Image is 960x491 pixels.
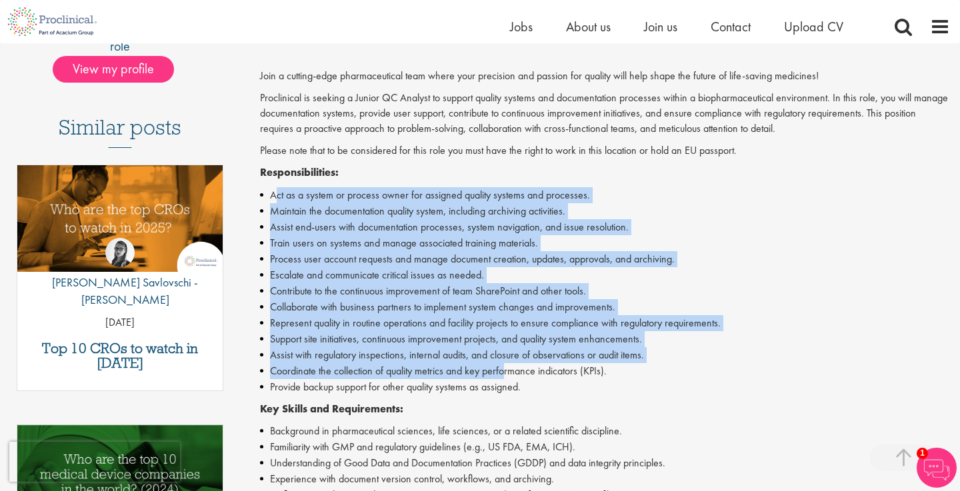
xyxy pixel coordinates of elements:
li: Experience with document version control, workflows, and archiving. [260,471,950,487]
li: Process user account requests and manage document creation, updates, approvals, and archiving. [260,251,950,267]
img: Top 10 CROs 2025 | Proclinical [17,165,223,272]
strong: Key Skills and Requirements: [260,402,403,416]
span: 1 [917,448,928,459]
a: Contact [711,18,751,35]
p: Join a cutting-edge pharmaceutical team where your precision and passion for quality will help sh... [260,69,950,84]
a: Join us [644,18,677,35]
li: Familiarity with GMP and regulatory guidelines (e.g., US FDA, EMA, ICH). [260,439,950,455]
img: Theodora Savlovschi - Wicks [105,238,135,267]
strong: Responsibilities: [260,165,339,179]
li: Represent quality in routine operations and facility projects to ensure compliance with regulator... [260,315,950,331]
a: Upload CV [784,18,843,35]
li: Background in pharmaceutical sciences, life sciences, or a related scientific discipline. [260,423,950,439]
li: Understanding of Good Data and Documentation Practices (GDDP) and data integrity principles. [260,455,950,471]
span: View my profile [53,56,174,83]
li: Coordinate the collection of quality metrics and key performance indicators (KPIs). [260,363,950,379]
li: Maintain the documentation quality system, including archiving activities. [260,203,950,219]
p: [DATE] [17,315,223,330]
a: Top 10 CROs to watch in [DATE] [24,341,216,370]
li: Collaborate with business partners to implement system changes and improvements. [260,299,950,315]
li: Act as a system or process owner for assigned quality systems and processes. [260,187,950,203]
a: Jobs [510,18,533,35]
a: View my profile [53,59,187,76]
p: [PERSON_NAME] Savlovschi - [PERSON_NAME] [17,274,223,308]
a: Link to a post [17,165,223,283]
li: Assist end-users with documentation processes, system navigation, and issue resolution. [260,219,950,235]
li: Escalate and communicate critical issues as needed. [260,267,950,283]
p: Please note that to be considered for this role you must have the right to work in this location ... [260,143,950,159]
li: Provide backup support for other quality systems as assigned. [260,379,950,395]
li: Support site initiatives, continuous improvement projects, and quality system enhancements. [260,331,950,347]
img: Chatbot [917,448,957,488]
li: Train users on systems and manage associated training materials. [260,235,950,251]
p: Proclinical is seeking a Junior QC Analyst to support quality systems and documentation processes... [260,91,950,137]
li: Assist with regulatory inspections, internal audits, and closure of observations or audit items. [260,347,950,363]
iframe: reCAPTCHA [9,442,180,482]
a: About us [566,18,611,35]
a: Theodora Savlovschi - Wicks [PERSON_NAME] Savlovschi - [PERSON_NAME] [17,238,223,314]
li: Contribute to the continuous improvement of team SharePoint and other tools. [260,283,950,299]
h3: Similar posts [59,116,181,148]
